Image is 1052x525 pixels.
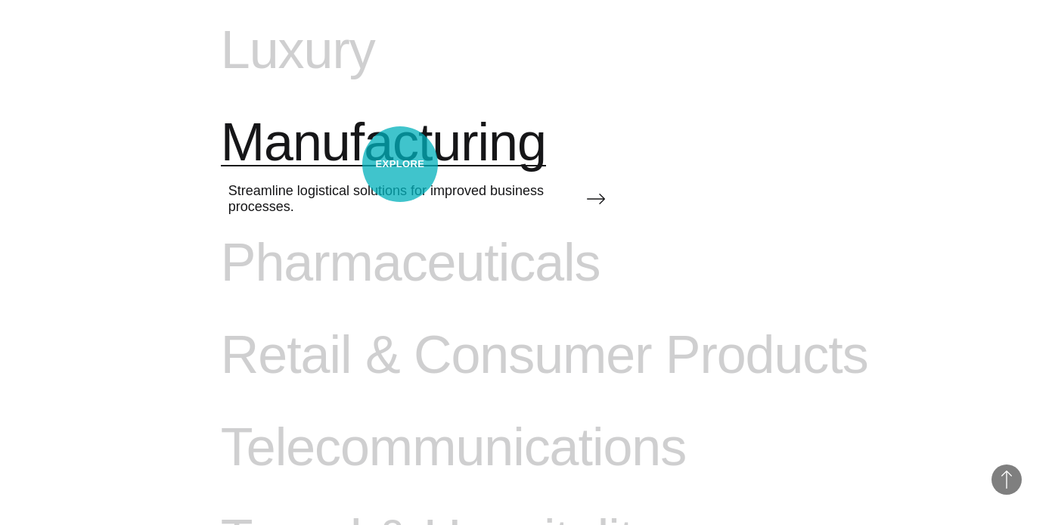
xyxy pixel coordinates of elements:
a: Manufacturing Streamline logistical solutions for improved business processes. [221,112,605,233]
span: Streamline logistical solutions for improved business processes. [228,183,569,215]
a: Telecommunications [221,417,686,509]
span: Telecommunications [221,417,686,479]
a: Pharmaceuticals [221,232,605,325]
span: Luxury [221,20,375,82]
span: Retail & Consumer Products [221,325,868,387]
button: Back to Top [991,464,1022,495]
a: Retail & Consumer Products [221,325,868,417]
span: Manufacturing [221,112,546,174]
a: Luxury [221,20,605,112]
span: Pharmaceuticals [221,232,600,294]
